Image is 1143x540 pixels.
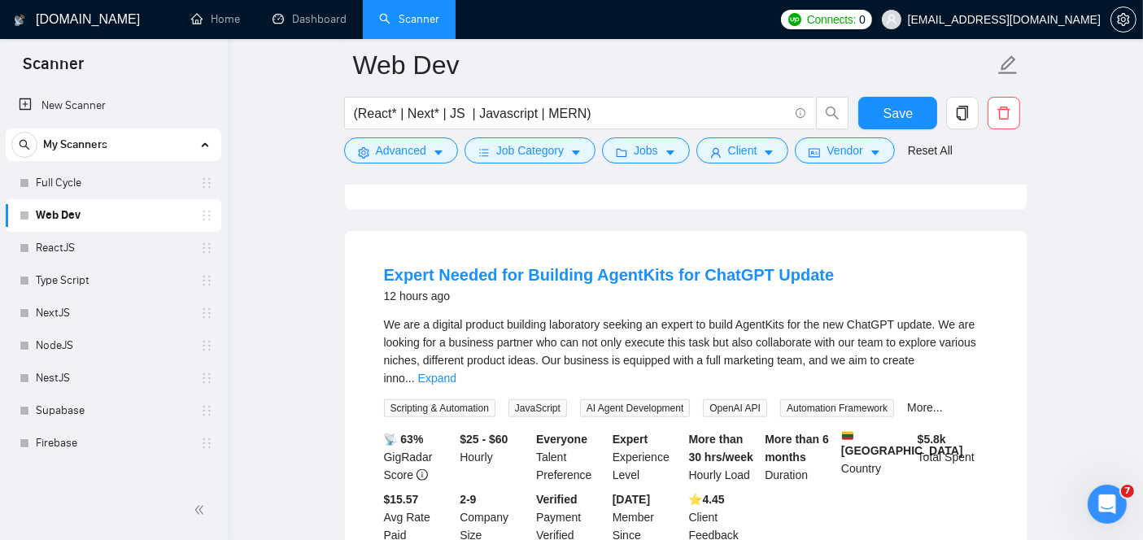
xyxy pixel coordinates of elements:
[376,142,426,159] span: Advanced
[384,316,988,387] div: We are a digital product building laboratory seeking an expert to build AgentKits for the new Cha...
[496,142,564,159] span: Job Category
[908,142,953,159] a: Reset All
[1110,13,1136,26] a: setting
[689,433,753,464] b: More than 30 hrs/week
[358,146,369,159] span: setting
[809,146,820,159] span: idcard
[696,137,789,163] button: userClientcaret-down
[418,372,456,385] a: Expand
[728,142,757,159] span: Client
[417,469,428,481] span: info-circle
[384,318,976,385] span: We are a digital product building laboratory seeking an expert to build AgentKits for the new Cha...
[761,430,838,484] div: Duration
[200,404,213,417] span: holder
[710,146,722,159] span: user
[10,52,97,86] span: Scanner
[36,394,190,427] a: Supabase
[665,146,676,159] span: caret-down
[763,146,774,159] span: caret-down
[384,493,419,506] b: $15.57
[634,142,658,159] span: Jobs
[381,430,457,484] div: GigRadar Score
[36,427,190,459] a: Firebase
[536,433,587,446] b: Everyone
[200,176,213,189] span: holder
[1088,485,1127,524] iframe: Intercom live chat
[6,89,221,122] li: New Scanner
[379,12,439,26] a: searchScanner
[1110,7,1136,33] button: setting
[508,399,567,417] span: JavaScript
[200,339,213,352] span: holder
[703,399,767,417] span: OpenAI API
[12,139,37,150] span: search
[344,137,458,163] button: settingAdvancedcaret-down
[200,209,213,222] span: holder
[570,146,582,159] span: caret-down
[827,142,862,159] span: Vendor
[36,362,190,394] a: NestJS
[613,433,648,446] b: Expert
[384,266,835,284] a: Expert Needed for Building AgentKits for ChatGPT Update
[788,13,801,26] img: upwork-logo.png
[200,242,213,255] span: holder
[194,502,210,518] span: double-left
[765,433,829,464] b: More than 6 months
[478,146,490,159] span: bars
[36,167,190,199] a: Full Cycle
[353,45,994,85] input: Scanner name...
[883,103,913,124] span: Save
[465,137,595,163] button: barsJob Categorycaret-down
[384,399,495,417] span: Scripting & Automation
[838,430,914,484] div: Country
[886,14,897,25] span: user
[460,493,476,506] b: 2-9
[858,97,937,129] button: Save
[200,372,213,385] span: holder
[36,232,190,264] a: ReactJS
[36,297,190,329] a: NextJS
[354,103,788,124] input: Search Freelance Jobs...
[433,146,444,159] span: caret-down
[988,97,1020,129] button: delete
[609,430,686,484] div: Experience Level
[456,430,533,484] div: Hourly
[200,307,213,320] span: holder
[841,430,963,457] b: [GEOGRAPHIC_DATA]
[405,372,415,385] span: ...
[536,493,578,506] b: Verified
[689,493,725,506] b: ⭐️ 4.45
[870,146,881,159] span: caret-down
[907,401,943,414] a: More...
[14,7,25,33] img: logo
[580,399,690,417] span: AI Agent Development
[914,430,991,484] div: Total Spent
[947,106,978,120] span: copy
[36,199,190,232] a: Web Dev
[997,54,1019,76] span: edit
[795,137,894,163] button: idcardVendorcaret-down
[616,146,627,159] span: folder
[613,493,650,506] b: [DATE]
[460,433,508,446] b: $25 - $60
[384,286,835,306] div: 12 hours ago
[796,108,806,119] span: info-circle
[807,11,856,28] span: Connects:
[200,437,213,450] span: holder
[36,329,190,362] a: NodeJS
[946,97,979,129] button: copy
[200,274,213,287] span: holder
[191,12,240,26] a: homeHome
[988,106,1019,120] span: delete
[273,12,347,26] a: dashboardDashboard
[842,430,853,442] img: 🇱🇹
[384,433,424,446] b: 📡 63%
[816,97,849,129] button: search
[817,106,848,120] span: search
[43,128,107,161] span: My Scanners
[533,430,609,484] div: Talent Preference
[19,89,208,122] a: New Scanner
[6,128,221,459] li: My Scanners
[859,11,866,28] span: 0
[36,264,190,297] a: Type Script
